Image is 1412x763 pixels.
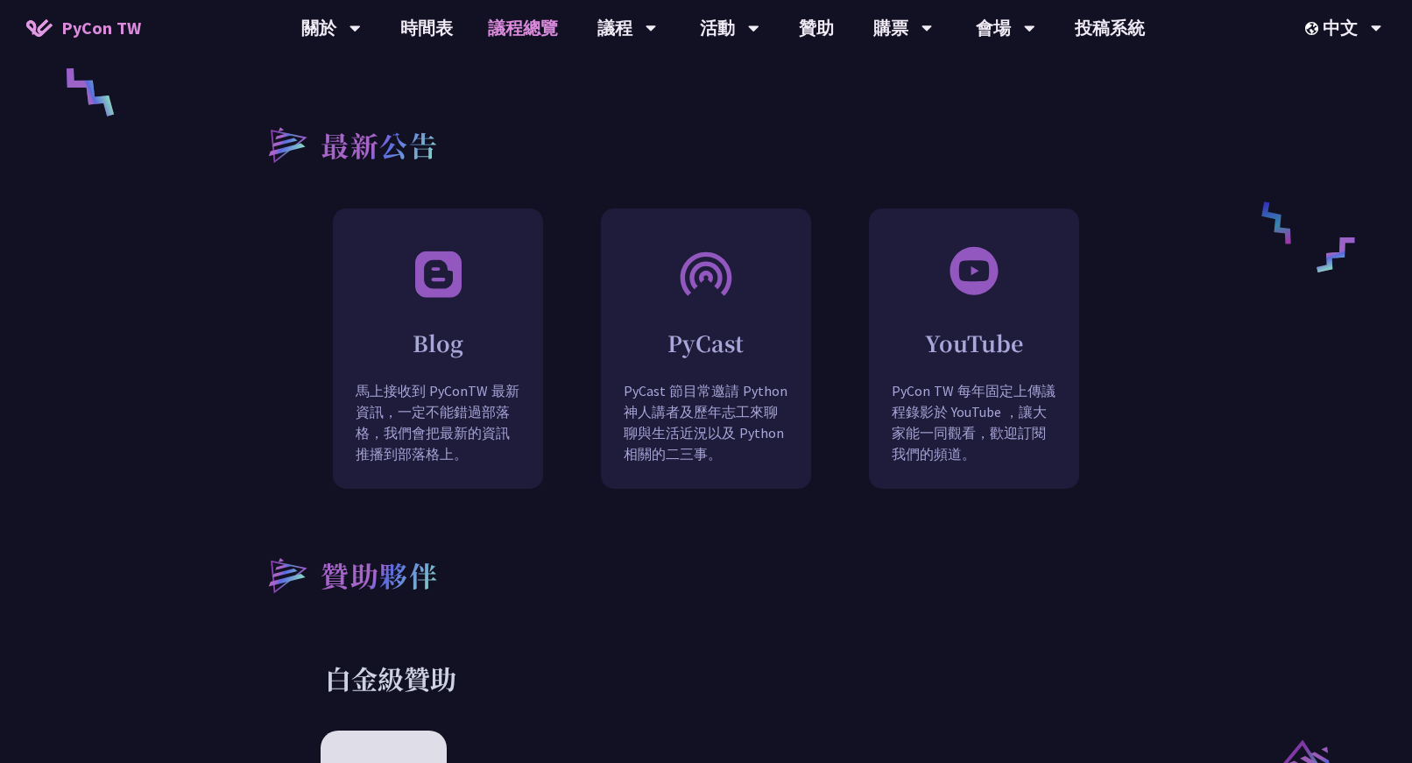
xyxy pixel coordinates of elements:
[251,110,321,177] img: heading-bullet
[948,244,1000,297] img: svg+xml;base64,PHN2ZyB3aWR0aD0iNjAiIGhlaWdodD0iNjAiIHZpZXdCb3g9IjAgMCA2MCA2MCIgZmlsbD0ibm9uZSIgeG...
[26,19,53,37] img: Home icon of PyCon TW 2025
[870,328,1078,358] h2: YouTube
[334,380,542,491] p: 馬上接收到 PyConTW 最新資訊，一定不能錯過部落格，我們會把最新的資訊推播到部落格上。
[9,6,159,50] a: PyCon TW
[678,244,734,301] img: PyCast.bcca2a8.svg
[321,124,438,166] h2: 最新公告
[870,380,1078,491] p: PyCon TW 每年固定上傳議程錄影於 YouTube ，讓大家能一同觀看，歡迎訂閱我們的頻道。
[321,554,438,596] h2: 贊助夥伴
[325,661,1087,696] h3: 白金級贊助
[251,541,321,608] img: heading-bullet
[61,15,141,41] span: PyCon TW
[334,328,542,358] h2: Blog
[410,244,466,301] img: Blog.348b5bb.svg
[602,380,810,491] p: PyCast 節目常邀請 Python 神人講者及歷年志工來聊聊與生活近況以及 Python 相關的二三事。
[602,328,810,358] h2: PyCast
[1305,22,1323,35] img: Locale Icon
